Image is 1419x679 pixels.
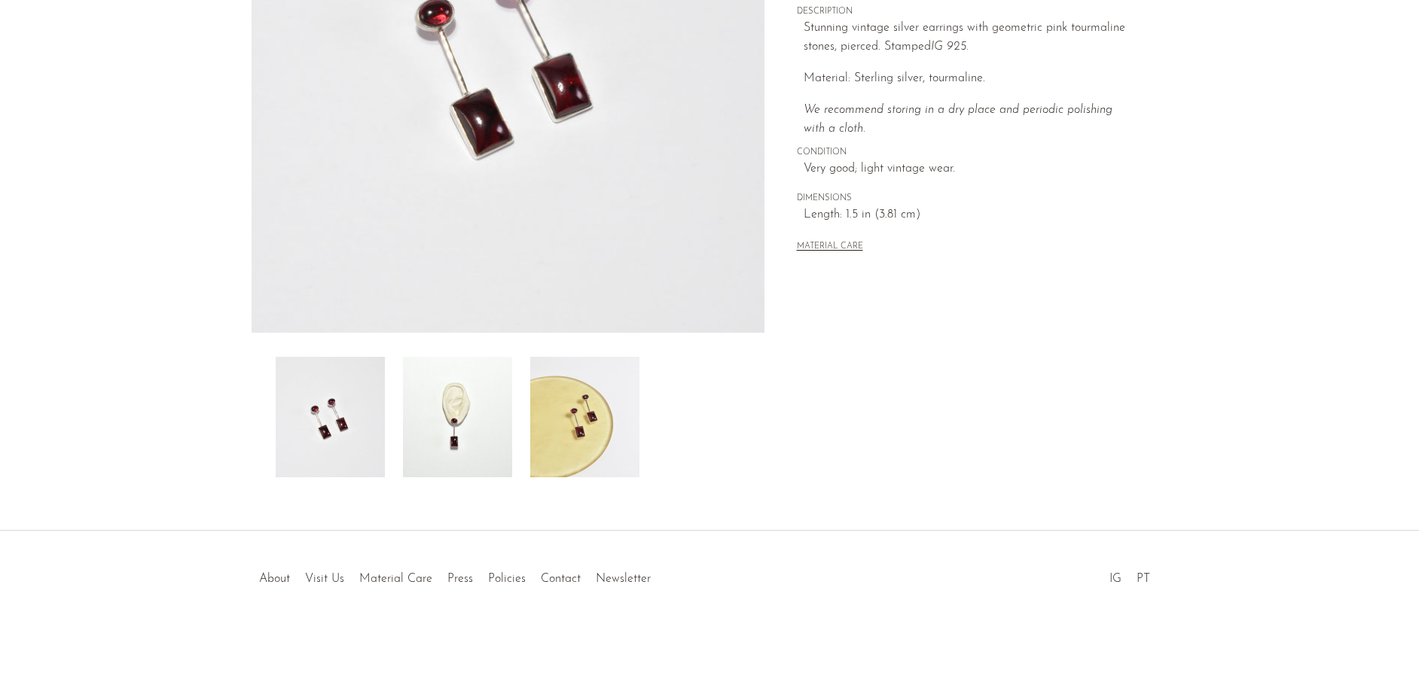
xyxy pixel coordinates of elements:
span: CONDITION [797,146,1136,160]
p: Stunning vintage silver earrings with geometric pink tourmaline stones, pierced. Stamped [804,19,1136,57]
button: MATERIAL CARE [797,242,863,253]
span: DESCRIPTION [797,5,1136,19]
span: DIMENSIONS [797,192,1136,206]
img: Silver Tourmaline Earrings [403,357,512,477]
em: IG 925. [931,41,969,53]
img: Silver Tourmaline Earrings [276,357,385,477]
p: Material: Sterling silver, tourmaline. [804,69,1136,89]
a: Material Care [359,573,432,585]
img: Silver Tourmaline Earrings [530,357,639,477]
a: About [259,573,290,585]
ul: Quick links [252,561,658,589]
a: PT [1137,573,1150,585]
ul: Social Medias [1102,561,1158,589]
a: IG [1109,573,1121,585]
a: Policies [488,573,526,585]
a: Press [447,573,473,585]
a: Visit Us [305,573,344,585]
a: Contact [541,573,581,585]
span: Very good; light vintage wear. [804,160,1136,179]
i: We recommend storing in a dry place and periodic polishing with a cloth. [804,104,1112,135]
span: Length: 1.5 in (3.81 cm) [804,206,1136,225]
